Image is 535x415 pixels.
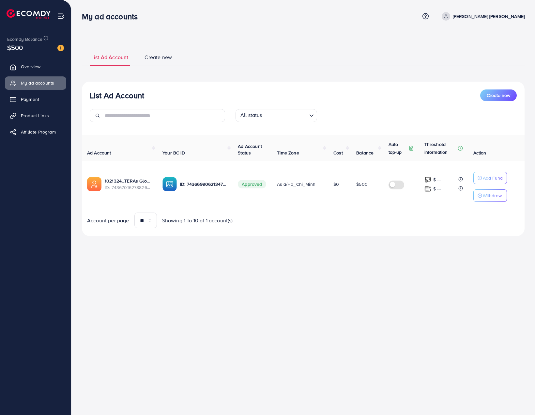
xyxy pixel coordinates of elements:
span: Ecomdy Balance [7,36,42,42]
a: Overview [5,60,66,73]
span: Your BC ID [162,150,185,156]
span: List Ad Account [91,54,128,61]
img: image [57,45,64,51]
span: Time Zone [277,150,299,156]
p: $ --- [433,176,441,184]
p: Add Fund [483,174,503,182]
span: Account per page [87,217,129,224]
h3: My ad accounts [82,12,143,21]
a: [PERSON_NAME] [PERSON_NAME] [439,12,525,21]
span: Cost [333,150,343,156]
p: ID: 7436699062134767633 [180,180,227,188]
span: All status [239,110,264,120]
button: Create new [480,89,517,101]
a: Payment [5,93,66,106]
p: $ --- [433,185,441,193]
p: Auto top-up [389,140,407,156]
button: Add Fund [473,172,507,184]
span: Action [473,150,486,156]
a: Product Links [5,109,66,122]
span: $0 [333,181,339,187]
span: Overview [21,63,40,70]
span: Product Links [21,112,49,119]
div: Search for option [236,109,317,122]
span: $500 [356,181,368,187]
img: top-up amount [424,176,431,183]
iframe: Chat [507,386,530,410]
span: Create new [487,92,510,99]
span: Payment [21,96,39,103]
span: Approved [238,180,266,188]
a: 1021324_TERAs Global [105,178,152,184]
span: Ad Account Status [238,143,262,156]
span: Showing 1 To 10 of 1 account(s) [162,217,233,224]
span: Create new [145,54,172,61]
span: Asia/Ho_Chi_Minh [277,181,315,187]
p: [PERSON_NAME] [PERSON_NAME] [453,12,525,20]
p: Withdraw [483,192,502,200]
input: Search for option [264,110,307,120]
img: logo [7,9,51,19]
button: Withdraw [473,189,507,202]
span: Balance [356,150,374,156]
div: <span class='underline'>1021324_TERAs Global</span></br>7436701627882651665 [105,178,152,191]
span: Ad Account [87,150,111,156]
img: ic-ads-acc.e4c84228.svg [87,177,101,191]
img: menu [57,12,65,20]
img: ic-ba-acc.ded83a64.svg [162,177,177,191]
img: top-up amount [424,185,431,192]
span: ID: 7436701627882651665 [105,184,152,191]
p: Threshold information [424,140,456,156]
h3: List Ad Account [90,91,144,100]
span: Affiliate Program [21,129,56,135]
a: My ad accounts [5,76,66,89]
span: My ad accounts [21,80,54,86]
span: $500 [7,43,23,52]
a: Affiliate Program [5,125,66,138]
